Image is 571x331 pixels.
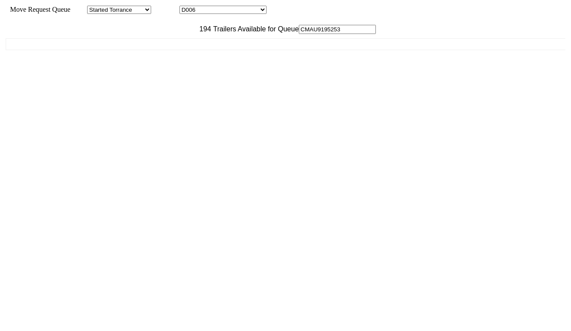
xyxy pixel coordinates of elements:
input: Filter Available Trailers [299,25,376,34]
span: Trailers Available for Queue [211,25,299,33]
span: Move Request Queue [6,6,71,13]
span: 194 [195,25,211,33]
span: Location [153,6,178,13]
span: Area [72,6,85,13]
